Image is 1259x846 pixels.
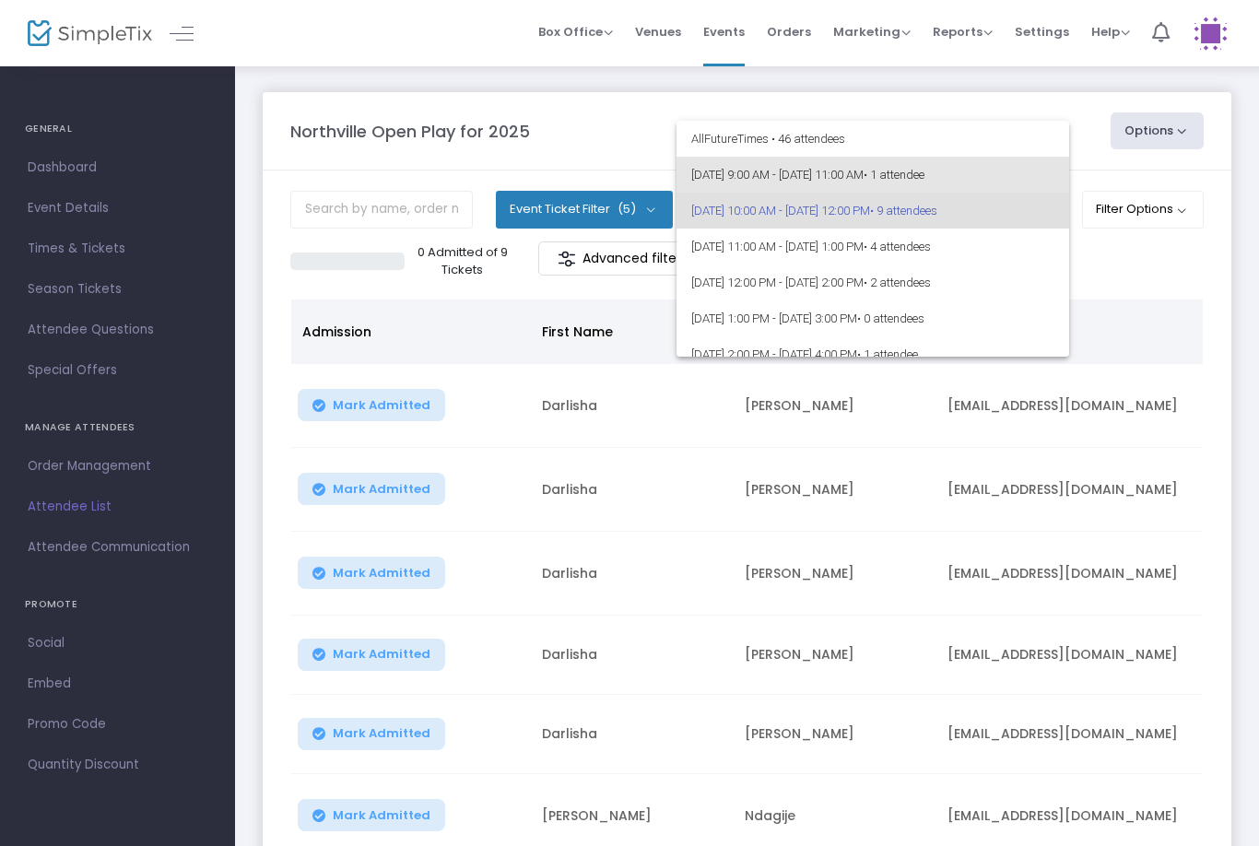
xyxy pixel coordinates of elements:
span: • 0 attendees [857,311,924,325]
span: [DATE] 11:00 AM - [DATE] 1:00 PM [691,229,1054,264]
span: [DATE] 9:00 AM - [DATE] 11:00 AM [691,157,1054,193]
span: • 1 attendee [864,168,924,182]
span: • 9 attendees [870,204,937,217]
span: • 1 attendee [857,347,918,361]
span: • 2 attendees [864,276,931,289]
span: [DATE] 1:00 PM - [DATE] 3:00 PM [691,300,1054,336]
span: • 4 attendees [864,240,931,253]
span: [DATE] 2:00 PM - [DATE] 4:00 PM [691,336,1054,372]
span: [DATE] 12:00 PM - [DATE] 2:00 PM [691,264,1054,300]
span: All Future Times • 46 attendees [691,121,1054,157]
span: [DATE] 10:00 AM - [DATE] 12:00 PM [691,193,1054,229]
